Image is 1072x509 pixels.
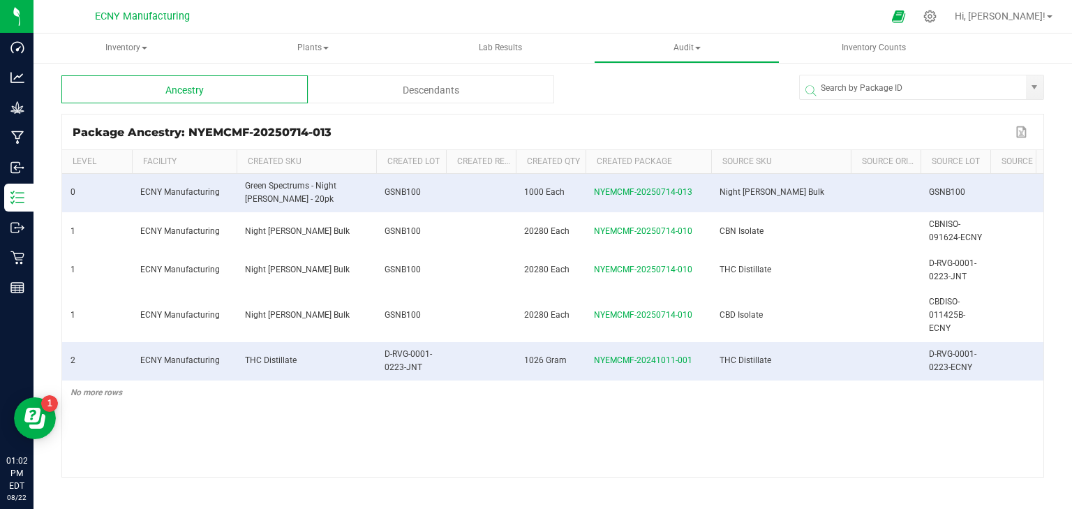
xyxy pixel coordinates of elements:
span: Night [PERSON_NAME] Bulk [245,265,350,274]
span: GSNB100 [385,310,421,320]
span: ECNY Manufacturing [140,187,220,197]
inline-svg: Reports [10,281,24,295]
span: 20280 Each [524,226,569,236]
span: GSNB100 [385,226,421,236]
th: Source Lot [921,150,990,174]
th: Source Ref Field [990,150,1060,174]
th: Created Package [586,150,711,174]
input: Search by Package ID [800,75,1026,101]
inline-svg: Dashboard [10,40,24,54]
th: Level [62,150,132,174]
span: No more rows [70,388,122,397]
span: D-RVG-0001-0223-JNT [929,258,976,281]
span: 1 [70,265,75,274]
span: Open Ecommerce Menu [883,3,914,30]
th: Created SKU [237,150,376,174]
span: 1000 Each [524,187,565,197]
span: 2 [70,355,75,365]
th: Created Qty [516,150,586,174]
inline-svg: Grow [10,101,24,115]
span: ECNY Manufacturing [140,226,220,236]
div: Ancestry [61,75,308,103]
span: Night [PERSON_NAME] Bulk [720,187,824,197]
span: THC Distillate [720,265,771,274]
span: NYEMCMF-20250714-010 [594,265,692,274]
span: GSNB100 [385,265,421,274]
span: D-RVG-0001-0223-ECNY [929,349,976,372]
span: 0 [70,187,75,197]
span: CBDISO-011425B-ECNY [929,297,965,333]
button: Export to Excel [1012,123,1033,141]
span: GSNB100 [929,187,965,197]
th: Source Origin Harvests [851,150,921,174]
span: Audit [595,34,779,62]
span: ECNY Manufacturing [140,310,220,320]
span: ECNY Manufacturing [95,10,190,22]
inline-svg: Retail [10,251,24,265]
iframe: Resource center unread badge [41,395,58,412]
span: 20280 Each [524,310,569,320]
th: Source SKU [711,150,851,174]
p: 01:02 PM EDT [6,455,27,492]
span: CBD Isolate [720,310,763,320]
div: Descendants [308,75,554,103]
span: D-RVG-0001-0223-JNT [385,349,432,372]
span: Green Spectrums - Night [PERSON_NAME] - 20pk [245,181,336,204]
span: 1026 Gram [524,355,567,365]
span: Night [PERSON_NAME] Bulk [245,310,350,320]
span: Inventory Counts [823,42,925,54]
span: 20280 Each [524,265,569,274]
span: NYEMCMF-20250714-010 [594,226,692,236]
span: Night [PERSON_NAME] Bulk [245,226,350,236]
div: Manage settings [921,10,939,23]
span: THC Distillate [245,355,297,365]
span: THC Distillate [720,355,771,365]
span: Hi, [PERSON_NAME]! [955,10,1045,22]
span: GSNB100 [385,187,421,197]
span: ECNY Manufacturing [140,355,220,365]
div: Package Ancestry: NYEMCMF-20250714-013 [73,126,1012,139]
span: Lab Results [460,42,541,54]
iframe: Resource center [14,397,56,439]
span: NYEMCMF-20241011-001 [594,355,692,365]
span: NYEMCMF-20250714-010 [594,310,692,320]
span: CBNISO-091624-ECNY [929,219,982,242]
inline-svg: Inbound [10,161,24,175]
span: NYEMCMF-20250714-013 [594,187,692,197]
a: Audit [594,34,780,63]
inline-svg: Outbound [10,221,24,235]
a: Inventory Counts [781,34,967,63]
a: Plants [221,34,406,63]
inline-svg: Inventory [10,191,24,205]
span: 1 [70,310,75,320]
th: Created Lot [376,150,446,174]
a: Lab Results [408,34,593,63]
inline-svg: Analytics [10,71,24,84]
span: CBN Isolate [720,226,764,236]
span: ECNY Manufacturing [140,265,220,274]
th: Created Ref Field [446,150,516,174]
inline-svg: Manufacturing [10,131,24,145]
p: 08/22 [6,492,27,503]
a: Inventory [33,34,219,63]
span: 1 [70,226,75,236]
span: Plants [221,34,405,62]
th: Facility [132,150,237,174]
